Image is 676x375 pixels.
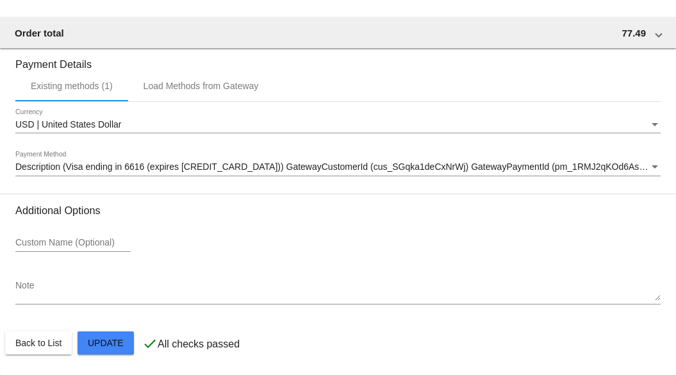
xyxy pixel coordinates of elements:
[142,336,158,351] mat-icon: check
[5,331,72,354] button: Back to List
[15,49,661,71] h3: Payment Details
[15,162,661,172] mat-select: Payment Method
[158,338,240,350] p: All checks passed
[15,204,661,217] h3: Additional Options
[88,338,124,348] span: Update
[622,28,646,38] span: 77.49
[144,81,259,91] div: Load Methods from Gateway
[15,238,131,248] input: Custom Name (Optional)
[31,81,113,91] div: Existing methods (1)
[78,331,134,354] button: Update
[15,119,121,129] span: USD | United States Dollar
[15,338,62,348] span: Back to List
[15,120,661,130] mat-select: Currency
[15,28,64,38] span: Order total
